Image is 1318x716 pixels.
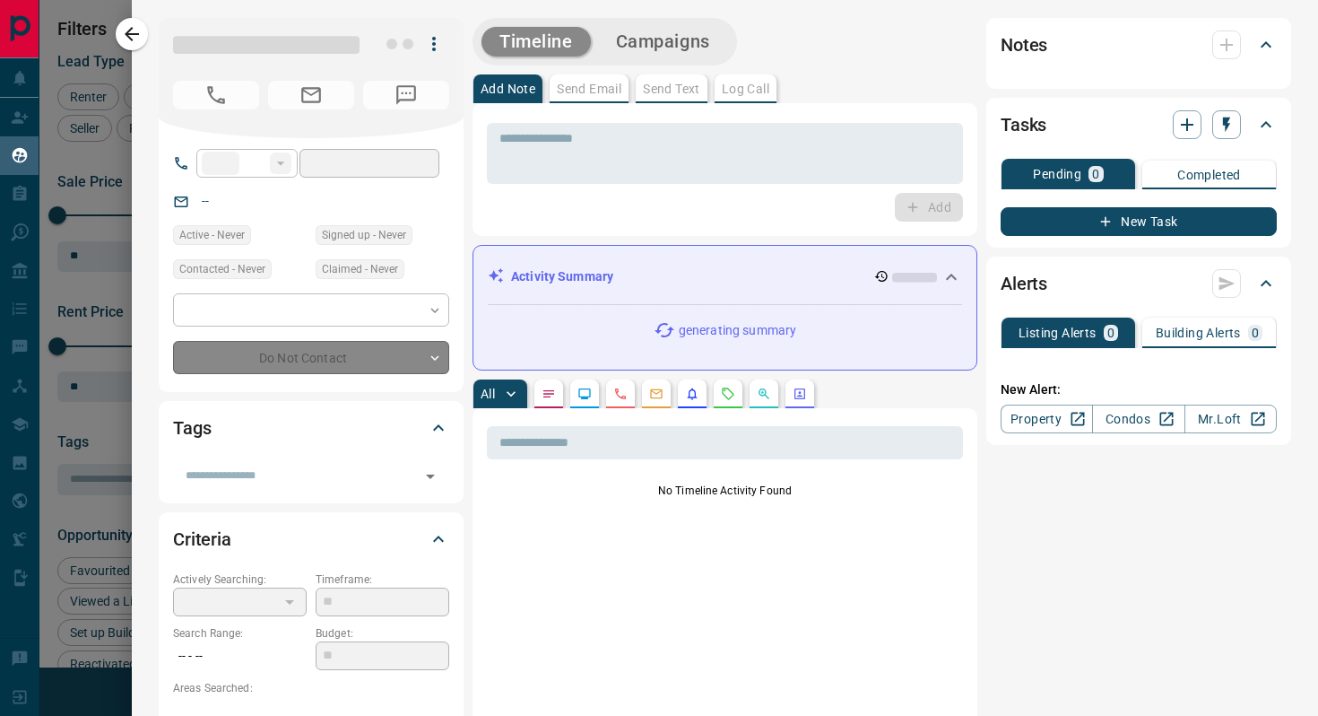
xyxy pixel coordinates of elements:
[1001,405,1093,433] a: Property
[511,267,613,286] p: Activity Summary
[577,387,592,401] svg: Lead Browsing Activity
[268,81,354,109] span: No Email
[418,464,443,489] button: Open
[1156,327,1241,339] p: Building Alerts
[173,572,307,588] p: Actively Searching:
[1092,168,1099,180] p: 0
[613,387,628,401] svg: Calls
[793,387,807,401] svg: Agent Actions
[173,680,449,696] p: Areas Searched:
[173,406,449,450] div: Tags
[1001,103,1277,146] div: Tasks
[1252,327,1259,339] p: 0
[487,483,963,499] p: No Timeline Activity Found
[685,387,699,401] svg: Listing Alerts
[1033,168,1081,180] p: Pending
[1001,262,1277,305] div: Alerts
[649,387,663,401] svg: Emails
[1001,380,1277,399] p: New Alert:
[481,83,535,95] p: Add Note
[173,642,307,671] p: -- - --
[481,388,495,400] p: All
[481,27,591,57] button: Timeline
[173,625,307,642] p: Search Range:
[721,387,735,401] svg: Requests
[173,525,231,554] h2: Criteria
[1177,169,1241,181] p: Completed
[1001,110,1046,139] h2: Tasks
[488,260,962,293] div: Activity Summary
[1001,31,1047,59] h2: Notes
[757,387,771,401] svg: Opportunities
[363,81,449,109] span: No Number
[598,27,728,57] button: Campaigns
[1184,405,1277,433] a: Mr.Loft
[173,414,211,442] h2: Tags
[173,81,259,109] span: No Number
[1001,23,1277,66] div: Notes
[1107,327,1114,339] p: 0
[542,387,556,401] svg: Notes
[316,572,449,588] p: Timeframe:
[316,625,449,642] p: Budget:
[1001,269,1047,298] h2: Alerts
[322,226,406,244] span: Signed up - Never
[1001,207,1277,236] button: New Task
[202,194,209,208] a: --
[173,341,449,374] div: Do Not Contact
[1019,327,1097,339] p: Listing Alerts
[179,260,265,278] span: Contacted - Never
[173,518,449,561] div: Criteria
[1092,405,1184,433] a: Condos
[179,226,245,244] span: Active - Never
[679,321,796,340] p: generating summary
[322,260,398,278] span: Claimed - Never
